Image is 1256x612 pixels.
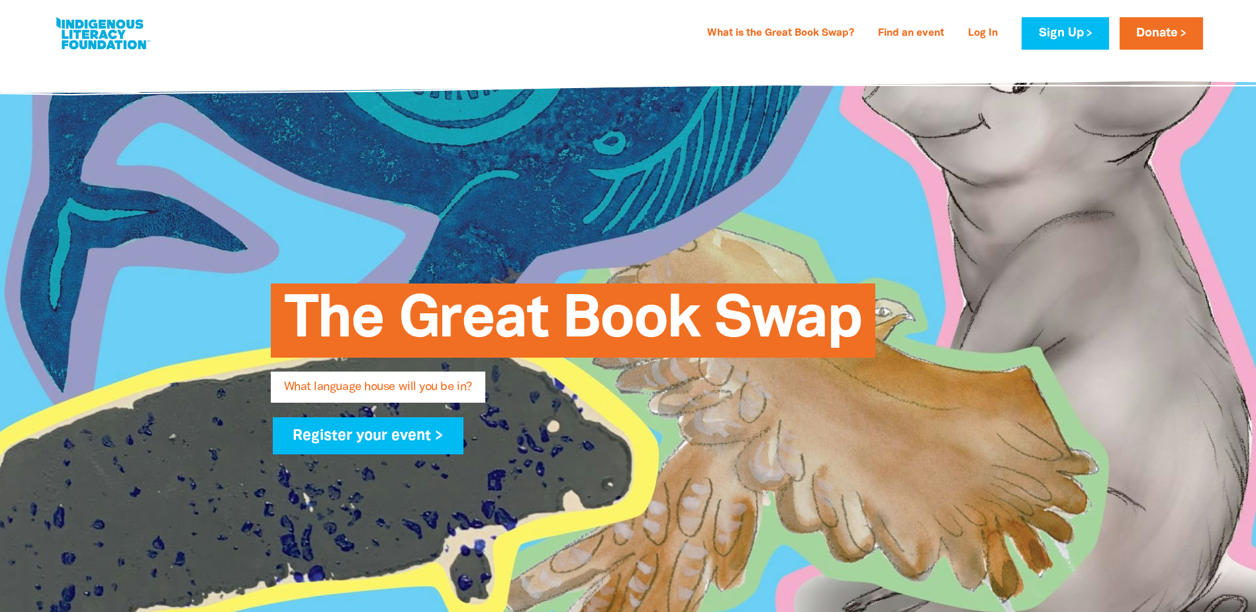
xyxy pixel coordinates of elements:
[699,23,862,44] a: What is the Great Book Swap?
[284,382,472,403] span: What language house will you be in?
[1022,17,1108,50] a: Sign Up
[273,417,464,454] a: Register your event >
[284,293,862,358] span: The Great Book Swap
[1120,17,1203,50] a: Donate
[870,23,952,44] a: Find an event
[960,23,1006,44] a: Log In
